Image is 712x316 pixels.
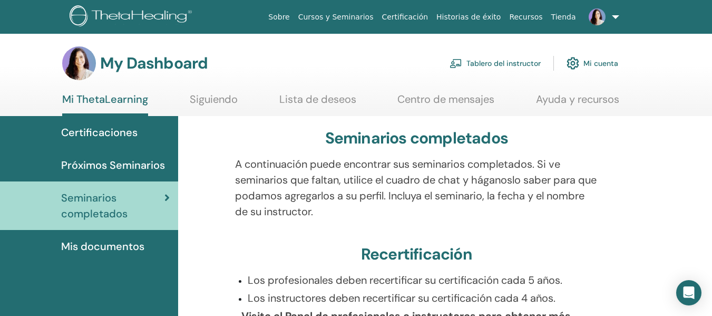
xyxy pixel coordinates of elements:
[61,157,165,173] span: Próximos Seminarios
[190,93,238,113] a: Siguiendo
[235,156,598,219] p: A continuación puede encontrar sus seminarios completados. Si ve seminarios que faltan, utilice e...
[547,7,580,27] a: Tienda
[62,46,96,80] img: default.jpg
[264,7,294,27] a: Sobre
[361,245,472,264] h3: Recertificación
[377,7,432,27] a: Certificación
[450,52,541,75] a: Tablero del instructor
[536,93,619,113] a: Ayuda y recursos
[248,272,598,288] p: Los profesionales deben recertificar su certificación cada 5 años.
[61,238,144,254] span: Mis documentos
[294,7,378,27] a: Cursos y Seminarios
[397,93,494,113] a: Centro de mensajes
[450,59,462,68] img: chalkboard-teacher.svg
[567,54,579,72] img: cog.svg
[567,52,618,75] a: Mi cuenta
[62,93,148,116] a: Mi ThetaLearning
[61,190,164,222] span: Seminarios completados
[61,125,138,140] span: Certificaciones
[325,129,508,148] h3: Seminarios completados
[70,5,196,29] img: logo.png
[248,290,598,306] p: Los instructores deben recertificar su certificación cada 4 años.
[505,7,547,27] a: Recursos
[100,54,208,73] h3: My Dashboard
[279,93,356,113] a: Lista de deseos
[432,7,505,27] a: Historias de éxito
[589,8,606,25] img: default.jpg
[676,280,701,305] div: Open Intercom Messenger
